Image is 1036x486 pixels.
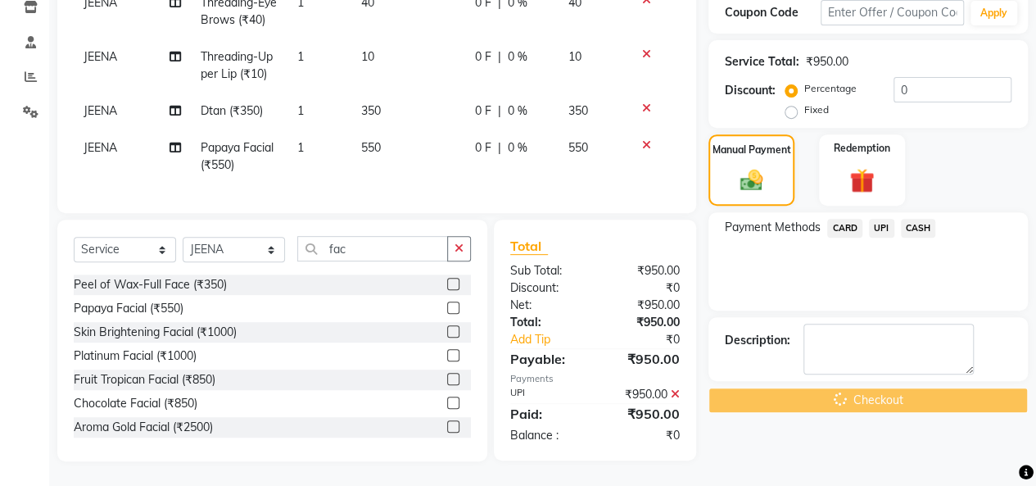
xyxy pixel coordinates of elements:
[725,53,799,70] div: Service Total:
[508,48,527,66] span: 0 %
[834,141,890,156] label: Redemption
[827,219,862,238] span: CARD
[361,49,374,64] span: 10
[725,219,821,236] span: Payment Methods
[201,103,263,118] span: Dtan (₹350)
[725,4,821,21] div: Coupon Code
[595,262,692,279] div: ₹950.00
[297,103,304,118] span: 1
[498,279,595,297] div: Discount:
[74,419,213,436] div: Aroma Gold Facial (₹2500)
[595,279,692,297] div: ₹0
[475,48,491,66] span: 0 F
[201,140,274,172] span: Papaya Facial (₹550)
[595,349,692,369] div: ₹950.00
[733,167,771,193] img: _cash.svg
[84,103,117,118] span: JEENA
[84,49,117,64] span: JEENA
[725,82,776,99] div: Discount:
[498,297,595,314] div: Net:
[595,404,692,424] div: ₹950.00
[595,297,692,314] div: ₹950.00
[74,300,183,317] div: Papaya Facial (₹550)
[297,49,304,64] span: 1
[361,103,381,118] span: 350
[498,314,595,331] div: Total:
[508,102,527,120] span: 0 %
[568,103,588,118] span: 350
[595,427,692,444] div: ₹0
[713,143,791,157] label: Manual Payment
[498,404,595,424] div: Paid:
[568,140,588,155] span: 550
[508,139,527,157] span: 0 %
[201,49,273,81] span: Threading-Upper Lip (₹10)
[297,140,304,155] span: 1
[74,371,215,388] div: Fruit Tropican Facial (₹850)
[806,53,848,70] div: ₹950.00
[475,102,491,120] span: 0 F
[595,386,692,403] div: ₹950.00
[74,395,197,412] div: Chocolate Facial (₹850)
[970,1,1017,25] button: Apply
[842,166,882,196] img: _gift.svg
[74,347,197,365] div: Platinum Facial (₹1000)
[498,48,501,66] span: |
[498,102,501,120] span: |
[725,332,790,349] div: Description:
[901,219,936,238] span: CASH
[361,140,381,155] span: 550
[498,262,595,279] div: Sub Total:
[84,140,117,155] span: JEENA
[498,139,501,157] span: |
[510,372,680,386] div: Payments
[498,349,595,369] div: Payable:
[74,324,237,341] div: Skin Brightening Facial (₹1000)
[297,236,448,261] input: Search or Scan
[498,386,595,403] div: UPI
[568,49,581,64] span: 10
[510,238,548,255] span: Total
[804,102,829,117] label: Fixed
[804,81,857,96] label: Percentage
[869,219,894,238] span: UPI
[74,276,227,293] div: Peel of Wax-Full Face (₹350)
[475,139,491,157] span: 0 F
[595,314,692,331] div: ₹950.00
[498,331,611,348] a: Add Tip
[611,331,692,348] div: ₹0
[498,427,595,444] div: Balance :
